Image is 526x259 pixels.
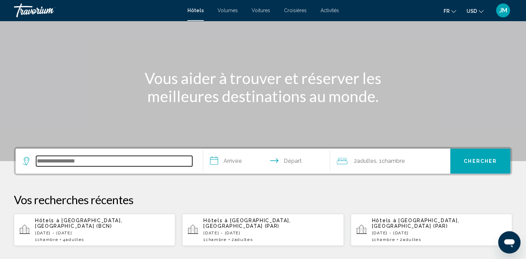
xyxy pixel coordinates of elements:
span: USD [467,8,477,14]
span: Fr [444,8,450,14]
p: Vos recherches récentes [14,193,512,207]
button: Hôtels à [GEOGRAPHIC_DATA], [GEOGRAPHIC_DATA] (PAR)[DATE] - [DATE]1Chambre2Adultes [351,214,512,246]
span: [GEOGRAPHIC_DATA], [GEOGRAPHIC_DATA] (BCN) [35,218,122,229]
span: [GEOGRAPHIC_DATA], [GEOGRAPHIC_DATA] (PAR) [372,218,459,229]
h1: Vous aider à trouver et réserver les meilleures destinations au monde. [133,69,394,105]
font: 1 [35,237,38,242]
a: Volumes [218,8,238,13]
div: Widget de recherche [16,149,510,174]
button: Hôtels à [GEOGRAPHIC_DATA], [GEOGRAPHIC_DATA] (PAR)[DATE] - [DATE]1Chambre2Adultes [182,214,343,246]
span: Chambre [206,237,227,242]
span: [GEOGRAPHIC_DATA], [GEOGRAPHIC_DATA] (PAR) [203,218,291,229]
font: 2 [232,237,235,242]
span: Chercher [464,159,497,164]
span: Chambre [374,237,395,242]
span: JM [499,7,507,14]
button: Menu utilisateur [494,3,512,18]
button: Voyageurs : 2 adultes, 0 enfants [330,149,450,174]
font: 2 [400,237,403,242]
button: Changer la langue [444,6,456,16]
button: Changer de devise [467,6,484,16]
iframe: Bouton de lancement de la fenêtre de messagerie [498,231,520,253]
a: Activités [321,8,339,13]
p: [DATE] - [DATE] [372,231,507,235]
a: Travorium [14,3,180,17]
font: 2 [354,158,357,164]
span: Hôtels à [203,218,228,223]
span: Adultes [234,237,253,242]
font: 1 [203,237,206,242]
a: Hôtels [187,8,204,13]
a: Croisières [284,8,307,13]
a: Voitures [252,8,270,13]
font: 1 [372,237,374,242]
button: Dates d’arrivée et de départ [203,149,330,174]
span: Adultes [357,158,376,164]
span: Adultes [66,237,84,242]
button: Chercher [450,149,510,174]
font: 4 [63,237,66,242]
span: Chambre [38,237,58,242]
button: Hôtels à [GEOGRAPHIC_DATA], [GEOGRAPHIC_DATA] (BCN)[DATE] - [DATE]1Chambre4Adultes [14,214,175,246]
span: Hôtels à [35,218,59,223]
p: [DATE] - [DATE] [35,231,170,235]
span: Adultes [403,237,421,242]
p: [DATE] - [DATE] [203,231,338,235]
span: Hôtels à [372,218,396,223]
font: , 1 [376,158,381,164]
span: Chambre [381,158,405,164]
